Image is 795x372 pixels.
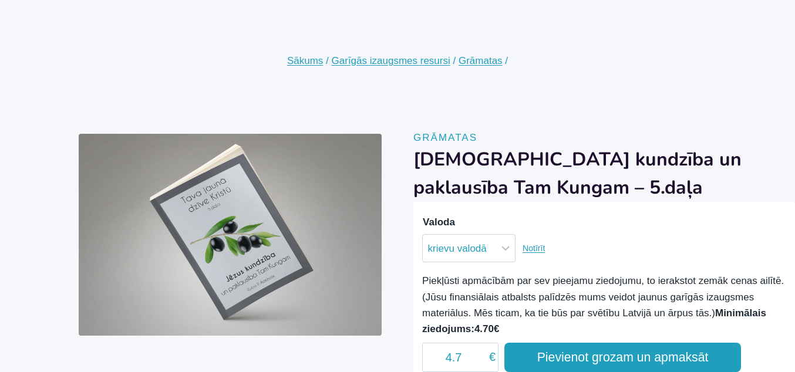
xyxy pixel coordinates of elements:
span: / [505,55,508,66]
span: 4.70 [474,323,494,334]
a: Sākums [287,55,323,66]
a: Grāmatas [459,55,503,66]
label: Valoda [423,217,455,228]
span: / [453,55,456,66]
nav: Breadcrumbs [287,51,508,71]
div: Piekļūsti apmācībām par sev pieejamu ziedojumu, to ierakstot zemāk cenas ailītē. (Jūsu finansiāla... [422,273,786,337]
img: Jēzus kundzība un paklausība Tam Kungam - 5.daļa [79,134,382,336]
a: Grāmatas [413,132,477,143]
button: Pievienot grozam un apmaksāt [504,343,741,372]
a: Clear options [523,244,545,253]
span: € [494,323,499,334]
span: / [326,55,329,66]
h1: [DEMOGRAPHIC_DATA] kundzība un paklausība Tam Kungam – 5.daļa [413,146,795,202]
a: Garīgās izaugsmes resursi [332,55,450,66]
